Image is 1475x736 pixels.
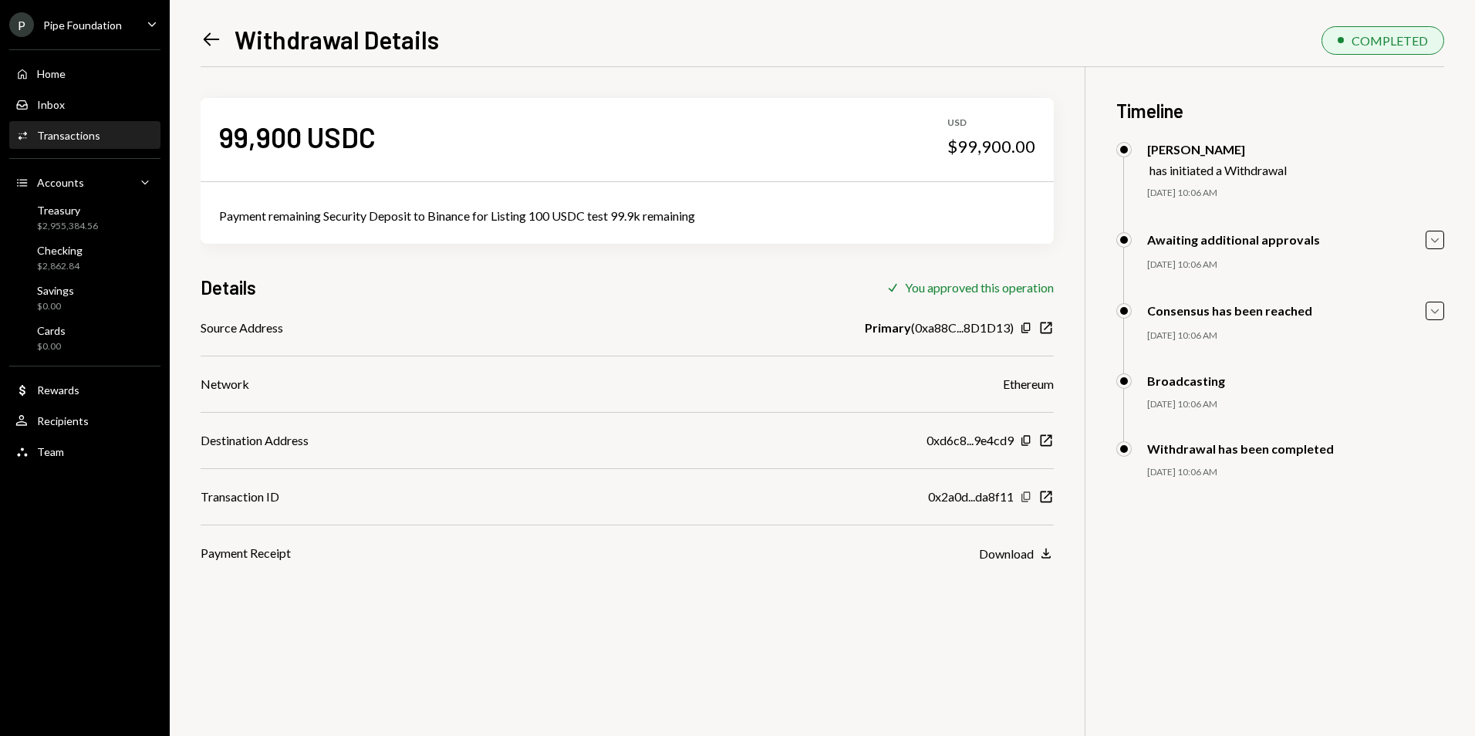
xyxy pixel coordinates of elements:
[201,275,256,300] h3: Details
[201,544,291,562] div: Payment Receipt
[1147,373,1225,388] div: Broadcasting
[9,12,34,37] div: P
[1147,466,1444,479] div: [DATE] 10:06 AM
[235,24,439,55] h1: Withdrawal Details
[1147,329,1444,343] div: [DATE] 10:06 AM
[219,207,1035,225] div: Payment remaining Security Deposit to Binance for Listing 100 USDC test 99.9k remaining
[37,176,84,189] div: Accounts
[37,414,89,427] div: Recipients
[37,284,74,297] div: Savings
[37,300,74,313] div: $0.00
[1147,398,1444,411] div: [DATE] 10:06 AM
[43,19,122,32] div: Pipe Foundation
[947,136,1035,157] div: $99,900.00
[9,121,160,149] a: Transactions
[9,279,160,316] a: Savings$0.00
[9,59,160,87] a: Home
[37,260,83,273] div: $2,862.84
[37,220,98,233] div: $2,955,384.56
[928,488,1014,506] div: 0x2a0d...da8f11
[9,319,160,356] a: Cards$0.00
[37,324,66,337] div: Cards
[219,120,376,154] div: 99,900 USDC
[1147,232,1320,247] div: Awaiting additional approvals
[201,488,279,506] div: Transaction ID
[9,199,160,236] a: Treasury$2,955,384.56
[201,431,309,450] div: Destination Address
[927,431,1014,450] div: 0xd6c8...9e4cd9
[1147,187,1444,200] div: [DATE] 10:06 AM
[37,445,64,458] div: Team
[865,319,1014,337] div: ( 0xa88C...8D1D13 )
[979,546,1034,561] div: Download
[37,204,98,217] div: Treasury
[201,375,249,393] div: Network
[9,168,160,196] a: Accounts
[37,340,66,353] div: $0.00
[9,437,160,465] a: Team
[947,116,1035,130] div: USD
[9,376,160,403] a: Rewards
[201,319,283,337] div: Source Address
[1149,163,1287,177] div: has initiated a Withdrawal
[37,383,79,397] div: Rewards
[979,545,1054,562] button: Download
[1003,375,1054,393] div: Ethereum
[1147,258,1444,272] div: [DATE] 10:06 AM
[1147,142,1287,157] div: [PERSON_NAME]
[37,129,100,142] div: Transactions
[1147,303,1312,318] div: Consensus has been reached
[9,90,160,118] a: Inbox
[9,407,160,434] a: Recipients
[1352,33,1428,48] div: COMPLETED
[37,98,65,111] div: Inbox
[37,244,83,257] div: Checking
[1116,98,1444,123] h3: Timeline
[37,67,66,80] div: Home
[905,280,1054,295] div: You approved this operation
[9,239,160,276] a: Checking$2,862.84
[1147,441,1334,456] div: Withdrawal has been completed
[865,319,911,337] b: Primary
